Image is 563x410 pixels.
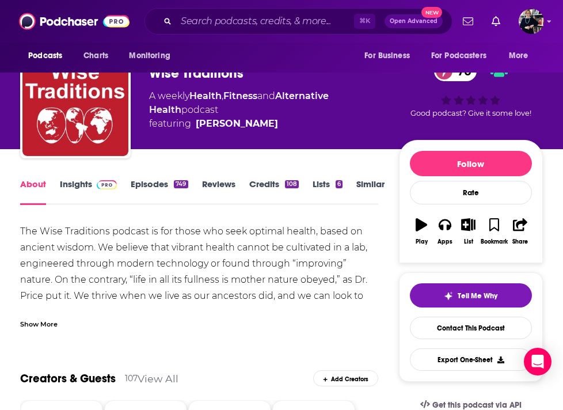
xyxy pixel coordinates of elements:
[524,348,551,375] div: Open Intercom Messenger
[313,370,378,386] div: Add Creators
[313,179,343,205] a: Lists6
[410,211,433,252] button: Play
[285,180,299,188] div: 108
[410,151,532,176] button: Follow
[458,291,497,301] span: Tell Me Why
[129,48,170,64] span: Monitoring
[149,89,399,131] div: A weekly podcast
[508,211,532,252] button: Share
[390,18,438,24] span: Open Advanced
[121,45,185,67] button: open menu
[196,117,278,131] a: Hilda Labrada Gore
[444,291,453,301] img: tell me why sparkle
[480,211,508,252] button: Bookmark
[176,12,354,31] input: Search podcasts, credits, & more...
[432,400,522,410] span: Get this podcast via API
[356,179,385,205] a: Similar
[60,179,117,205] a: InsightsPodchaser Pro
[354,14,375,29] span: ⌘ K
[481,238,508,245] div: Bookmark
[223,90,257,101] a: Fitness
[431,48,486,64] span: For Podcasters
[257,90,275,101] span: and
[519,9,544,34] span: Logged in as ndewey
[20,371,116,386] a: Creators & Guests
[149,90,329,115] a: Alternative Health
[28,48,62,64] span: Podcasts
[519,9,544,34] img: User Profile
[501,45,543,67] button: open menu
[433,211,457,252] button: Apps
[144,8,452,35] div: Search podcasts, credits, & more...
[385,14,443,28] button: Open AdvancedNew
[125,373,138,384] div: 107
[356,45,424,67] button: open menu
[519,9,544,34] button: Show profile menu
[464,238,473,245] div: List
[76,45,115,67] a: Charts
[222,90,223,101] span: ,
[97,180,117,189] img: Podchaser Pro
[174,180,188,188] div: 749
[416,238,428,245] div: Play
[410,317,532,339] a: Contact This Podcast
[421,7,442,18] span: New
[424,45,503,67] button: open menu
[202,179,235,205] a: Reviews
[410,181,532,204] div: Rate
[410,109,531,117] span: Good podcast? Give it some love!
[249,179,299,205] a: Credits108
[138,373,178,385] a: View All
[83,48,108,64] span: Charts
[509,48,528,64] span: More
[364,48,410,64] span: For Business
[131,179,188,205] a: Episodes749
[487,12,505,31] a: Show notifications dropdown
[189,90,222,101] a: Health
[512,238,528,245] div: Share
[410,348,532,371] button: Export One-Sheet
[149,117,399,131] span: featuring
[20,179,46,205] a: About
[19,10,130,32] img: Podchaser - Follow, Share and Rate Podcasts
[399,54,543,125] div: 70Good podcast? Give it some love!
[22,50,128,156] img: Wise Traditions
[20,45,77,67] button: open menu
[457,211,480,252] button: List
[336,180,343,188] div: 6
[458,12,478,31] a: Show notifications dropdown
[410,283,532,307] button: tell me why sparkleTell Me Why
[438,238,452,245] div: Apps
